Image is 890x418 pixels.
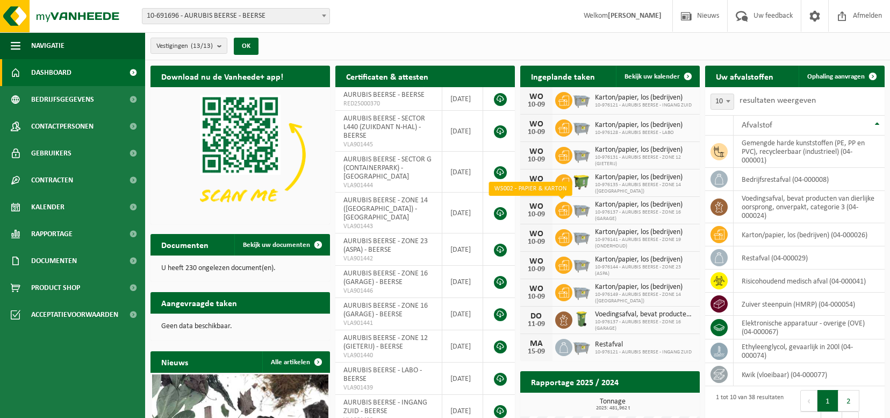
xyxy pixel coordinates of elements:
[262,351,329,373] a: Alle artikelen
[526,202,547,211] div: WO
[31,194,64,221] span: Kalender
[161,265,319,272] p: U heeft 230 ongelezen document(en).
[526,147,547,156] div: WO
[838,390,859,412] button: 2
[734,191,885,223] td: voedingsafval, bevat producten van dierlijke oorsprong, onverpakt, categorie 3 (04-000024)
[442,152,483,193] td: [DATE]
[442,266,483,298] td: [DATE]
[595,256,694,264] span: Karton/papier, los (bedrijven)
[343,140,434,149] span: VLA901445
[595,283,694,292] span: Karton/papier, los (bedrijven)
[150,66,294,87] h2: Download nu de Vanheede+ app!
[734,246,885,270] td: restafval (04-000029)
[526,321,547,328] div: 11-09
[31,301,118,328] span: Acceptatievoorwaarden
[595,264,694,277] span: 10-976144 - AURUBIS BEERSE - ZONE 23 (ASPA)
[711,94,734,109] span: 10
[442,330,483,363] td: [DATE]
[799,66,884,87] a: Ophaling aanvragen
[734,363,885,386] td: kwik (vloeibaar) (04-000077)
[442,363,483,395] td: [DATE]
[734,136,885,168] td: gemengde harde kunststoffen (PE, PP en PVC), recycleerbaar (industrieel) (04-000001)
[31,86,94,113] span: Bedrijfsgegevens
[150,234,219,255] h2: Documenten
[343,334,428,351] span: AURUBIS BEERSE - ZONE 12 (GIETERIJ) - BEERSE
[526,101,547,109] div: 10-09
[526,238,547,246] div: 10-09
[343,270,428,286] span: AURUBIS BEERSE - ZONE 16 (GARAGE) - BEERSE
[595,146,694,154] span: Karton/papier, los (bedrijven)
[191,42,213,49] count: (13/13)
[343,237,428,254] span: AURUBIS BEERSE - ZONE 23 (ASPA) - BEERSE
[442,298,483,330] td: [DATE]
[150,292,248,313] h2: Aangevraagde taken
[343,222,434,231] span: VLA901443
[526,406,700,411] span: 2025: 481,962 t
[343,384,434,392] span: VLA901439
[595,182,694,195] span: 10-976135 - AURUBIS BEERSE - ZONE 14 ([GEOGRAPHIC_DATA])
[526,156,547,164] div: 10-09
[31,113,94,140] span: Contactpersonen
[625,73,680,80] span: Bekijk uw kalender
[807,73,865,80] span: Ophaling aanvragen
[526,285,547,293] div: WO
[595,122,683,130] span: Karton/papier, los (bedrijven)
[734,339,885,363] td: ethyleenglycol, gevaarlijk in 200l (04-000074)
[343,181,434,190] span: VLA901444
[343,351,434,360] span: VLA901440
[526,183,547,191] div: 10-09
[595,228,694,237] span: Karton/papier, los (bedrijven)
[343,100,434,108] span: RED25000370
[620,392,699,414] a: Bekijk rapportage
[526,312,547,321] div: DO
[343,115,425,140] span: AURUBIS BEERSE - SECTOR L440 (ZUIKDANT N-HAL) - BEERSE
[616,66,699,87] a: Bekijk uw kalender
[817,390,838,412] button: 1
[705,66,784,87] h2: Uw afvalstoffen
[740,96,816,105] label: resultaten weergeven
[595,154,694,167] span: 10-976131 - AURUBIS BEERSE - ZONE 12 (GIETERIJ)
[442,111,483,152] td: [DATE]
[526,266,547,273] div: 10-09
[595,103,692,109] span: 10-976121 - AURUBIS BEERSE - INGANG ZUID
[595,310,694,319] span: Voedingsafval, bevat producten van dierlijke oorsprong, onverpakt, categorie 3
[343,302,428,318] span: AURUBIS BEERSE - ZONE 16 (GARAGE) - BEERSE
[142,9,329,24] span: 10-691696 - AURUBIS BEERSE - BEERSE
[150,351,199,372] h2: Nieuws
[343,287,434,295] span: VLA901446
[572,145,591,164] img: WB-2500-GAL-GY-01
[343,155,432,181] span: AURUBIS BEERSE - SECTOR G (CONTAINERPARK) - [GEOGRAPHIC_DATA]
[150,38,227,54] button: Vestigingen(13/13)
[734,223,885,246] td: karton/papier, los (bedrijven) (04-000026)
[595,130,683,137] span: 10-976128 - AURUBIS BEERSE - LABO
[442,193,483,233] td: [DATE]
[572,200,591,218] img: WB-2500-GAL-GY-01
[31,167,73,194] span: Contracten
[572,118,591,136] img: WB-2500-GAL-GY-01
[343,196,428,222] span: AURUBIS BEERSE - ZONE 14 ([GEOGRAPHIC_DATA]) - [GEOGRAPHIC_DATA]
[234,234,329,256] a: Bekijk uw documenten
[734,270,885,293] td: risicohoudend medisch afval (04-000041)
[343,91,425,99] span: AURUBIS BEERSE - BEERSE
[343,366,422,383] span: AURUBIS BEERSE - LABO - BEERSE
[595,201,694,209] span: Karton/papier, los (bedrijven)
[526,211,547,218] div: 10-09
[526,257,547,266] div: WO
[442,233,483,266] td: [DATE]
[343,399,427,415] span: AURUBIS BEERSE - INGANG ZUID - BEERSE
[800,390,817,412] button: Previous
[526,129,547,136] div: 10-09
[343,319,434,328] span: VLA901441
[572,282,591,301] img: WB-2500-GAL-GY-01
[243,242,310,249] span: Bekijk uw documenten
[734,168,885,191] td: bedrijfsrestafval (04-000008)
[335,66,439,87] h2: Certificaten & attesten
[161,323,319,330] p: Geen data beschikbaar.
[343,254,434,263] span: VLA901442
[572,173,591,191] img: WB-1100-HPE-GN-50
[156,38,213,54] span: Vestigingen
[595,292,694,304] span: 10-976149 - AURUBIS BEERSE - ZONE 14 ([GEOGRAPHIC_DATA])
[526,175,547,183] div: WO
[595,350,692,356] span: 10-976121 - AURUBIS BEERSE - INGANG ZUID
[572,310,591,328] img: WB-0140-HPE-GN-50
